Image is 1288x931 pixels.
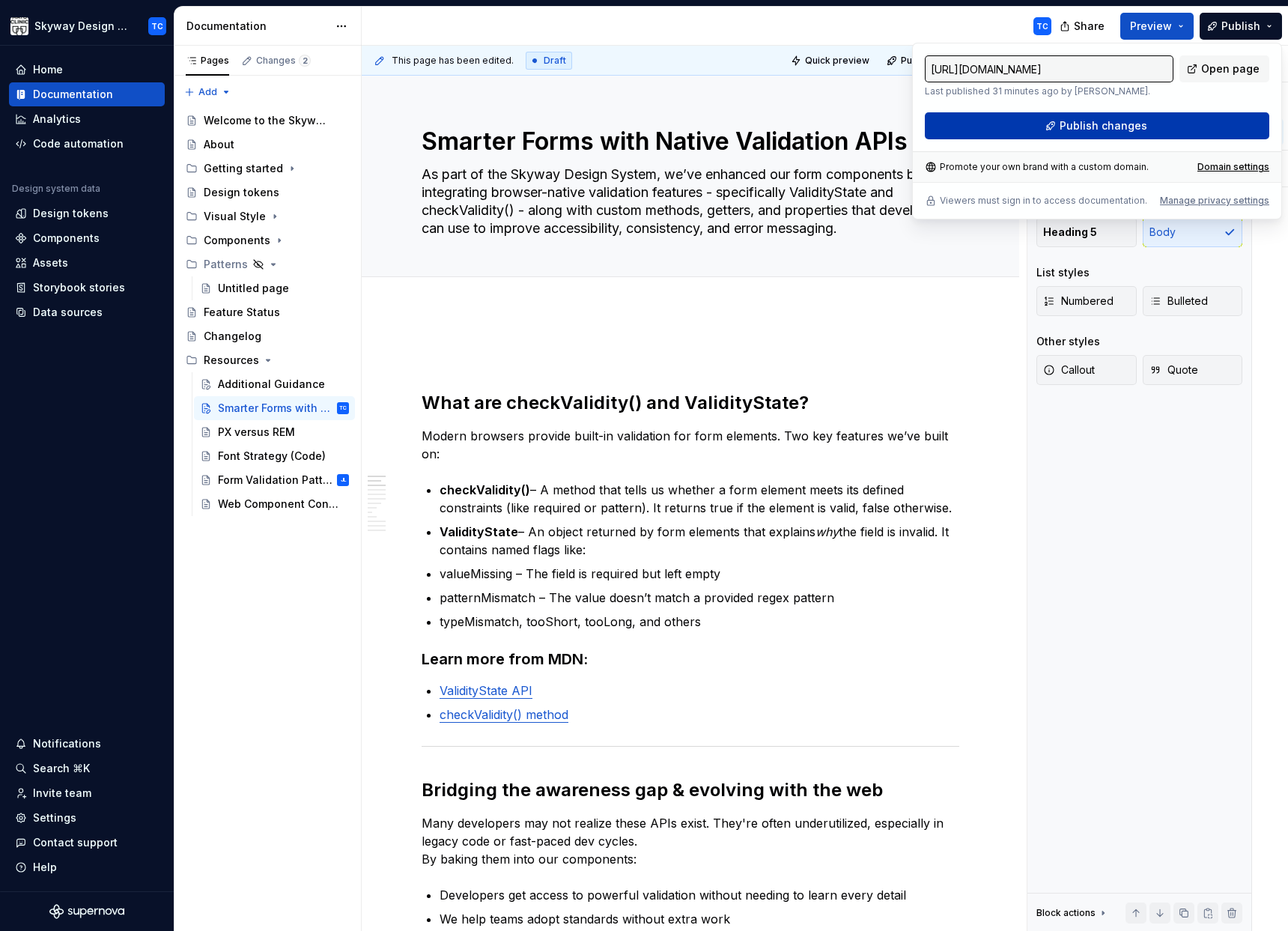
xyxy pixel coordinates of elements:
[218,473,334,488] div: Form Validation Pattern
[198,86,217,98] span: Add
[1036,907,1096,919] div: Block actions
[9,226,165,250] a: Components
[9,132,165,156] a: Code automation
[440,707,568,722] a: checkValidity() method
[1036,334,1100,349] div: Other styles
[1160,195,1269,207] button: Manage privacy settings
[204,353,259,368] div: Resources
[180,133,355,157] a: About
[1197,161,1269,173] a: Domain settings
[440,910,959,928] p: We help teams adopt standards without extra work
[1200,13,1282,40] button: Publish
[218,377,325,392] div: Additional Guidance
[218,401,334,416] div: Smarter Forms with Native Validation APIs
[180,204,355,228] div: Visual Style
[33,305,103,320] div: Data sources
[440,523,959,559] p: – An object returned by form elements that explains the field is invalid. It contains named flags...
[422,427,959,463] p: Modern browsers provide built-in validation for form elements. Two key features we’ve built on:
[1036,355,1137,385] button: Callout
[204,209,266,224] div: Visual Style
[180,324,355,348] a: Changelog
[204,185,279,200] div: Design tokens
[180,109,355,133] a: Welcome to the Skyway Design System!
[194,276,355,300] a: Untitled page
[440,886,959,904] p: Developers get access to powerful validation without needing to learn every detail
[33,62,63,77] div: Home
[1201,61,1260,76] span: Open page
[341,473,346,488] div: JL
[204,305,280,320] div: Feature Status
[422,814,959,868] p: Many developers may not realize these APIs exist. They're often underutilized, especially in lega...
[33,786,91,801] div: Invite team
[256,55,311,67] div: Changes
[9,82,165,106] a: Documentation
[9,276,165,300] a: Storybook stories
[33,206,109,221] div: Design tokens
[10,17,28,35] img: 7d2f9795-fa08-4624-9490-5a3f7218a56a.png
[180,157,355,181] div: Getting started
[3,10,171,42] button: Skyway Design SystemTC
[440,589,959,607] p: patternMismatch – The value doesn’t match a provided regex pattern
[901,55,973,67] span: Publish changes
[180,300,355,324] a: Feature Status
[440,482,530,497] strong: checkValidity()
[422,391,959,415] h2: What are checkValidity() and ValidityState?
[180,181,355,204] a: Design tokens
[925,85,1173,97] p: Last published 31 minutes ago by [PERSON_NAME].
[422,778,959,802] h2: Bridging the awareness gap & evolving with the web
[440,524,518,539] strong: ValidityState
[882,50,980,71] button: Publish changes
[194,420,355,444] a: PX versus REM
[1036,217,1137,247] button: Heading 5
[204,329,261,344] div: Changelog
[33,810,76,825] div: Settings
[218,281,289,296] div: Untitled page
[1036,903,1109,924] div: Block actions
[218,497,341,512] div: Web Component Console Errors
[1143,355,1243,385] button: Quote
[186,19,328,34] div: Documentation
[1074,19,1105,34] span: Share
[204,161,283,176] div: Getting started
[805,55,869,67] span: Quick preview
[392,55,514,67] span: This page has been edited.
[204,113,327,128] div: Welcome to the Skyway Design System!
[194,396,355,420] a: Smarter Forms with Native Validation APIsTC
[9,781,165,805] a: Invite team
[33,136,124,151] div: Code automation
[33,860,57,875] div: Help
[299,55,311,67] span: 2
[9,201,165,225] a: Design tokens
[1043,363,1095,377] span: Callout
[9,756,165,780] button: Search ⌘K
[9,855,165,879] button: Help
[1221,19,1260,34] span: Publish
[194,492,355,516] a: Web Component Console Errors
[33,255,68,270] div: Assets
[218,425,295,440] div: PX versus REM
[151,20,163,32] div: TC
[186,55,229,67] div: Pages
[419,124,956,160] textarea: Smarter Forms with Native Validation APIs
[1043,225,1097,240] span: Heading 5
[34,19,130,34] div: Skyway Design System
[1149,294,1208,309] span: Bulleted
[440,683,532,698] a: ValidityState API
[204,233,270,248] div: Components
[33,736,101,751] div: Notifications
[786,50,876,71] button: Quick preview
[1036,20,1048,32] div: TC
[33,835,118,850] div: Contact support
[194,444,355,468] a: Font Strategy (Code)
[440,613,959,631] p: typeMismatch, tooShort, tooLong, and others
[422,649,959,670] h3: Learn more from MDN:
[204,257,248,272] div: Patterns
[1179,55,1269,82] a: Open page
[9,806,165,830] a: Settings
[12,183,100,195] div: Design system data
[9,107,165,131] a: Analytics
[180,82,236,103] button: Add
[339,401,347,416] div: TC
